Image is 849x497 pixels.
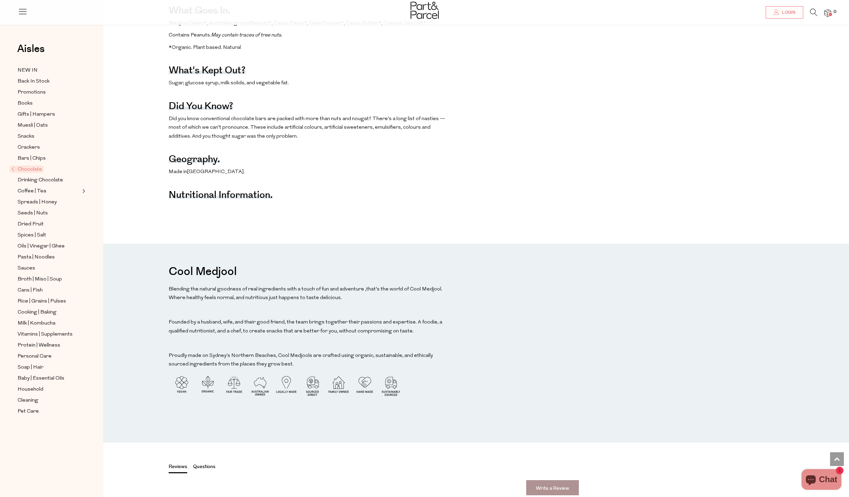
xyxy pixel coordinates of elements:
span: Crackers [18,144,40,152]
a: Household [18,385,80,394]
inbox-online-store-chat: Shopify online store chat [799,469,843,491]
a: Protein | Wellness [18,341,80,350]
span: Cooking | Baking [18,308,56,317]
span: Chocolate [10,166,44,173]
img: P_P-ICONS-Live_Bec_V11_Fair_Trade.svg [222,373,246,398]
a: Cooking | Baking [18,308,80,317]
a: Back In Stock [18,77,80,86]
a: Spreads | Honey [18,198,80,207]
img: P_P-ICONS-Live_Bec_V11_Family_Owned.svg [327,373,351,398]
a: Baby | Essential Oils [18,374,80,383]
a: Cans | Fish [18,286,80,295]
span: Back In Stock [18,77,50,86]
span: Cans | Fish [18,286,43,295]
a: Chocolate [11,165,80,173]
p: Contains Peanuts [169,31,447,40]
span: Broth | Miso | Soup [18,275,62,284]
a: Promotions [18,88,80,97]
span: Drinking Chocolate [18,176,63,184]
span: Spices | Salt [18,231,46,240]
span: Login [780,10,795,15]
h4: Did you know? [169,105,233,110]
h4: Geography. [169,158,220,163]
span: Household [18,385,43,394]
button: Reviews [169,463,187,473]
a: Cleaning [18,396,80,405]
button: Questions [193,463,215,472]
span: Spreads | Honey [18,198,57,207]
span: , Cacao Paste*, Date Powder*, Cacao Butter*, Tasman Sea Salt*. [272,21,427,26]
span: Pasta | Noodles [18,253,55,262]
a: Write a Review [526,480,579,495]
a: Pet Care [18,407,80,416]
span: Bars | Chips [18,155,46,163]
span: Cleaning [18,396,38,405]
a: Dried Fruit [18,220,80,229]
a: Rice | Grains | Pulses [18,297,80,306]
span: Rice | Grains | Pulses [18,297,66,306]
a: Oils | Vinegar | Ghee [18,242,80,251]
p: Proudly made on Sydney’s Northern Beaches, Cool Medjools are crafted using organic, sustainable, ... [169,351,447,369]
p: Did you know conventional chocolate bars are packed with more than nuts and nougat? There’s a lon... [169,115,447,141]
a: Milk | Kombucha [18,319,80,328]
a: Seeds | Nuts [18,209,80,218]
a: Personal Care [18,352,80,361]
h3: Cool Medjool [169,261,237,282]
p: Founded by a husband, wife, and their good friend, the team brings together their passions and ex... [169,318,447,336]
em: May contain traces of tree nuts. [211,33,282,38]
a: Vitamins | Supplements [18,330,80,339]
a: Books [18,99,80,108]
span: *Organic. Plant based. Natural [169,45,241,50]
img: P_P-ICONS-Live_Bec_V11_Sustainable_Sourced.svg [379,373,403,398]
h4: What's kept out? [169,69,246,74]
a: Spices | Salt [18,231,80,240]
span: Protein | Wellness [18,341,60,350]
a: Aisles [17,44,45,61]
img: P_P-ICONS-Live_Bec_V11_Australian_Owned.svg [248,373,272,398]
img: P_P-ICONS-Live_Bec_V11_Handmade.svg [353,373,377,398]
p: Sugar, glucose syrup, milk solids, and vegetable fat. [169,79,447,88]
span: Dried Fruit [18,220,44,229]
span: Oils | Vinegar | Ghee [18,242,65,251]
a: Sauces [18,264,80,273]
span: Pet Care [18,408,39,416]
a: Muesli | Oats [18,121,80,130]
img: P_P-ICONS-Live_Bec_V11_Organic.svg [196,373,220,398]
img: P_P-ICONS-Live_Bec_V11_Sourced_Direct.svg [300,373,325,398]
span: Milk | Kombucha [18,319,55,328]
a: Crackers [18,143,80,152]
a: Drinking Chocolate [18,176,80,184]
span: Muesli | Oats [18,121,48,130]
a: NEW IN [18,66,80,75]
a: Broth | Miso | Soup [18,275,80,284]
span: Gifts | Hampers [18,110,55,119]
span: Sauces [18,264,35,273]
img: P_P-ICONS-Live_Bec_V11_Vegan.svg [170,373,194,398]
span: Personal Care [18,352,52,361]
a: Soap | Hair [18,363,80,372]
span: . [210,33,211,38]
p: Made in [GEOGRAPHIC_DATA]. [169,168,447,177]
span: Vitamins | Supplements [18,330,73,339]
span: Medjool Dates*, Australian grown [169,21,249,26]
h3: Nutritional Information. [169,194,273,199]
img: Part&Parcel [411,2,439,19]
a: 0 [824,9,831,17]
span: Snacks [18,133,34,141]
span: Coffee | Tea [18,187,46,195]
span: Promotions [18,88,46,97]
button: Expand/Collapse Coffee | Tea [81,187,85,195]
a: Pasta | Noodles [18,253,80,262]
span: 0 [832,9,838,15]
a: Coffee | Tea [18,187,80,195]
span: Soap | Hair [18,363,43,372]
a: Bars | Chips [18,154,80,163]
p: Blending the natural goodness of real ingredients with a touch of fun and adventure ,that’s the w... [169,285,447,303]
span: Baby | Essential Oils [18,374,64,383]
a: Login [766,6,803,19]
a: Snacks [18,132,80,141]
span: Seeds | Nuts [18,209,48,218]
span: Aisles [17,41,45,56]
a: Gifts | Hampers [18,110,80,119]
span: Books [18,99,33,108]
